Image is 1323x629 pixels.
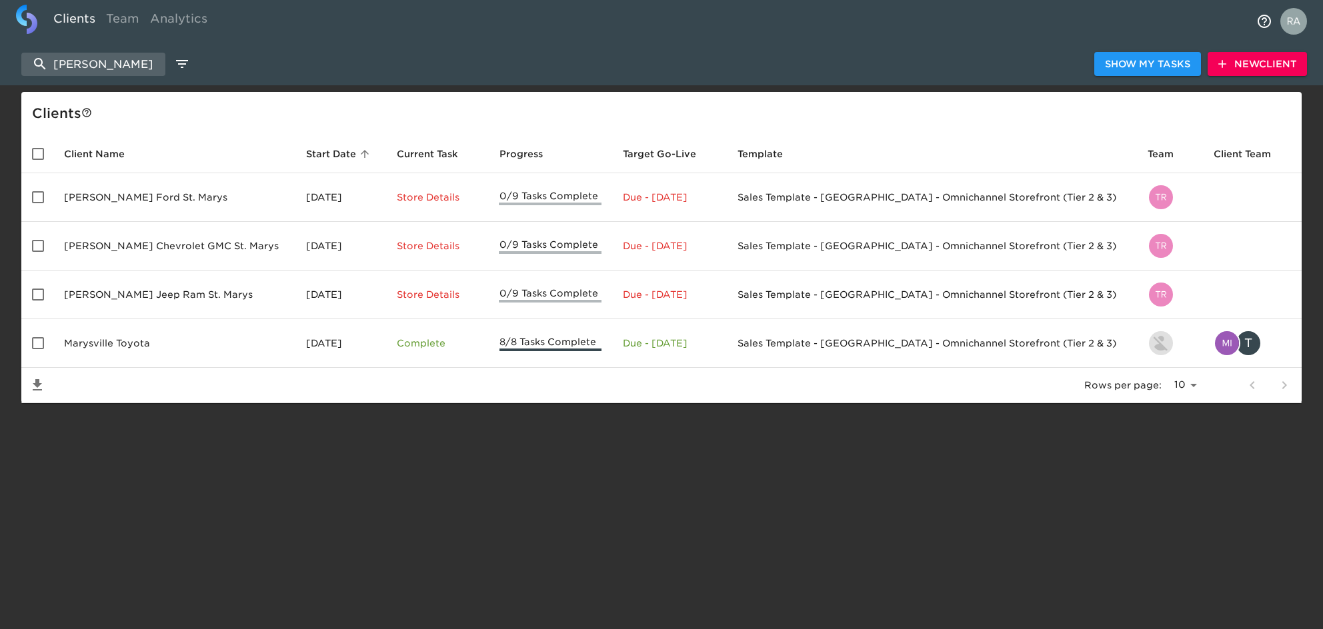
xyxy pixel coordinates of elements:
td: Sales Template - [GEOGRAPHIC_DATA] - Omnichannel Storefront (Tier 2 & 3) [727,173,1137,222]
img: drew.doran@roadster.com [1149,331,1173,355]
td: 0/9 Tasks Complete [489,271,612,319]
img: mia.fisher@cdk.com [1215,331,1239,355]
span: Show My Tasks [1105,56,1190,73]
td: [DATE] [295,319,386,368]
td: Sales Template - [GEOGRAPHIC_DATA] - Omnichannel Storefront (Tier 2 & 3) [727,271,1137,319]
div: mia.fisher@cdk.com, t.tatich@marysvilletoyota.com [1214,330,1291,356]
span: Target Go-Live [623,146,714,162]
span: Calculated based on the start date and the duration of all Tasks contained in this Hub. [623,146,696,162]
span: This is the next Task in this Hub that should be completed [397,146,458,162]
img: tristan.walk@roadster.com [1149,283,1173,307]
td: [PERSON_NAME] Jeep Ram St. Marys [53,271,295,319]
table: enhanced table [21,135,1302,403]
div: drew.doran@roadster.com [1148,330,1192,356]
p: Due - [DATE] [623,336,716,350]
td: [DATE] [295,271,386,319]
a: Team [101,5,145,37]
img: tristan.walk@roadster.com [1149,234,1173,258]
td: 0/9 Tasks Complete [489,222,612,271]
img: logo [16,5,37,34]
td: [PERSON_NAME] Ford St. Marys [53,173,295,222]
input: search [21,53,165,76]
span: Progress [499,146,560,162]
a: Clients [48,5,101,37]
p: Store Details [397,288,478,301]
button: Show My Tasks [1094,52,1201,77]
td: Sales Template - [GEOGRAPHIC_DATA] - Omnichannel Storefront (Tier 2 & 3) [727,319,1137,368]
button: NewClient [1208,52,1307,77]
div: tristan.walk@roadster.com [1148,281,1192,308]
td: Marysville Toyota [53,319,295,368]
div: T [1235,330,1262,356]
td: [PERSON_NAME] Chevrolet GMC St. Marys [53,222,295,271]
svg: This is a list of all of your clients and clients shared with you [81,107,92,118]
div: tristan.walk@roadster.com [1148,233,1192,259]
span: Team [1148,146,1191,162]
td: [DATE] [295,173,386,222]
span: Template [738,146,800,162]
p: Store Details [397,239,478,253]
span: Start Date [306,146,373,162]
img: tristan.walk@roadster.com [1149,185,1173,209]
button: edit [171,53,193,75]
button: Save List [21,369,53,401]
button: notifications [1248,5,1280,37]
select: rows per page [1167,375,1202,395]
p: Due - [DATE] [623,288,716,301]
p: Due - [DATE] [623,239,716,253]
td: [DATE] [295,222,386,271]
a: Analytics [145,5,213,37]
span: Current Task [397,146,475,162]
p: Due - [DATE] [623,191,716,204]
p: Rows per page: [1084,378,1162,392]
div: Client s [32,103,1296,124]
td: 0/9 Tasks Complete [489,173,612,222]
div: tristan.walk@roadster.com [1148,184,1192,211]
span: Client Team [1214,146,1288,162]
span: Client Name [64,146,142,162]
img: Profile [1280,8,1307,35]
p: Complete [397,336,478,350]
span: New Client [1218,56,1296,73]
p: Store Details [397,191,478,204]
td: 8/8 Tasks Complete [489,319,612,368]
td: Sales Template - [GEOGRAPHIC_DATA] - Omnichannel Storefront (Tier 2 & 3) [727,222,1137,271]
